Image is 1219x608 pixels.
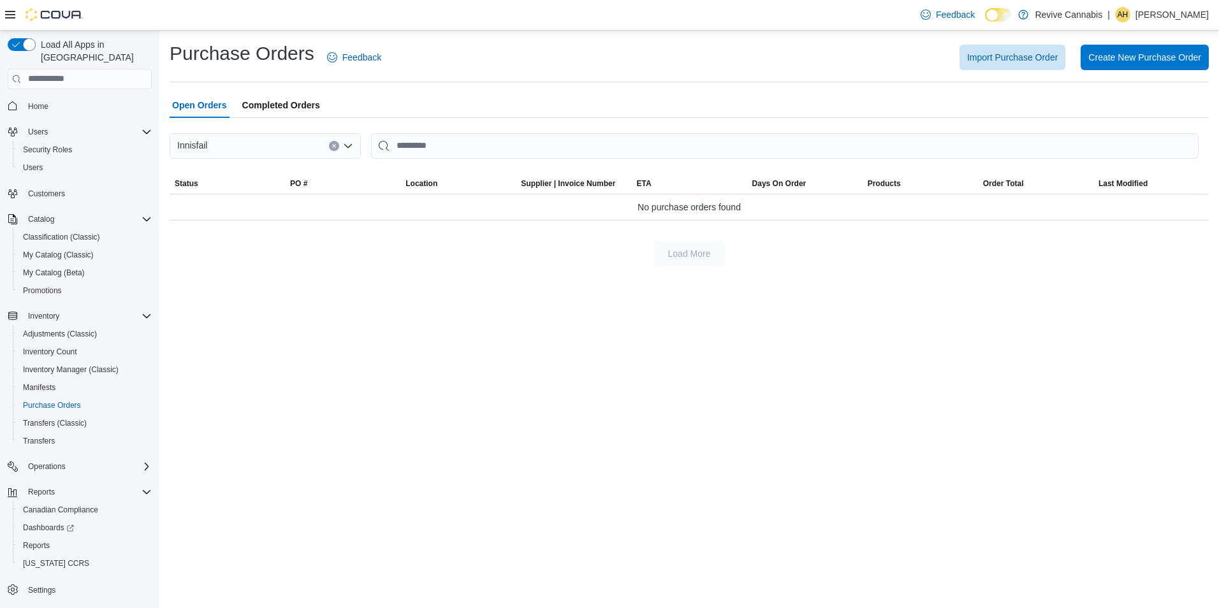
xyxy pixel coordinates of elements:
a: Security Roles [18,142,77,157]
button: Operations [23,459,71,474]
span: Inventory Manager (Classic) [18,362,152,377]
span: No purchase orders found [638,199,741,215]
span: Feedback [342,51,381,64]
span: Promotions [23,286,62,296]
button: Import Purchase Order [960,45,1065,70]
button: Users [13,159,157,177]
button: Open list of options [343,141,353,151]
button: My Catalog (Classic) [13,246,157,264]
a: Adjustments (Classic) [18,326,102,342]
a: Settings [23,583,61,598]
button: Users [3,123,157,141]
span: Inventory [23,308,152,324]
button: Manifests [13,379,157,396]
span: Users [28,127,48,137]
a: Canadian Compliance [18,502,103,518]
a: Promotions [18,283,67,298]
span: Settings [23,581,152,597]
a: Dashboards [13,519,157,537]
div: Location [405,178,437,189]
span: Catalog [28,214,54,224]
span: Order Total [983,178,1024,189]
a: Dashboards [18,520,79,535]
a: Manifests [18,380,61,395]
span: Purchase Orders [18,398,152,413]
span: Transfers [18,433,152,449]
button: Adjustments (Classic) [13,325,157,343]
button: Days On Order [747,173,863,194]
span: Reports [23,484,152,500]
button: Reports [13,537,157,554]
div: Amy Harrington [1115,7,1130,22]
span: Status [175,178,198,189]
span: Transfers (Classic) [23,418,87,428]
h1: Purchase Orders [170,41,314,66]
span: Security Roles [18,142,152,157]
button: Home [3,97,157,115]
a: Purchase Orders [18,398,86,413]
button: Users [23,124,53,140]
span: Settings [28,585,55,595]
span: Inventory Manager (Classic) [23,365,119,375]
span: Customers [28,189,65,199]
span: Reports [28,487,55,497]
span: Feedback [936,8,975,21]
button: Inventory Count [13,343,157,361]
span: Reports [18,538,152,553]
button: My Catalog (Beta) [13,264,157,282]
a: Transfers (Classic) [18,416,92,431]
span: Home [23,98,152,114]
a: Classification (Classic) [18,229,105,245]
button: Inventory [3,307,157,325]
span: My Catalog (Beta) [23,268,85,278]
a: Inventory Manager (Classic) [18,362,124,377]
button: Status [170,173,285,194]
span: Transfers (Classic) [18,416,152,431]
span: Customers [23,185,152,201]
span: Last Modified [1099,178,1148,189]
button: Reports [3,483,157,501]
a: Feedback [916,2,980,27]
span: Reports [23,540,50,551]
button: Last Modified [1093,173,1209,194]
img: Cova [26,8,83,21]
button: Operations [3,458,157,475]
button: Inventory [23,308,64,324]
span: Users [18,160,152,175]
button: Reports [23,484,60,500]
button: Purchase Orders [13,396,157,414]
span: PO # [290,178,307,189]
a: Inventory Count [18,344,82,359]
span: Home [28,101,48,112]
button: Transfers (Classic) [13,414,157,432]
a: Customers [23,186,70,201]
button: [US_STATE] CCRS [13,554,157,572]
button: Order Total [978,173,1093,194]
button: ETA [631,173,747,194]
span: Open Orders [172,92,227,118]
span: Manifests [18,380,152,395]
span: Operations [28,461,66,472]
button: Catalog [23,212,59,227]
p: Revive Cannabis [1035,7,1102,22]
span: AH [1118,7,1128,22]
a: Transfers [18,433,60,449]
span: Inventory Count [18,344,152,359]
span: Classification (Classic) [23,232,100,242]
a: [US_STATE] CCRS [18,556,94,571]
span: Purchase Orders [23,400,81,410]
a: My Catalog (Classic) [18,247,99,263]
span: Innisfail [177,138,207,153]
a: Users [18,160,48,175]
span: Completed Orders [242,92,320,118]
span: Dashboards [23,523,74,533]
button: Supplier | Invoice Number [516,173,631,194]
span: Import Purchase Order [967,51,1058,64]
span: Security Roles [23,145,72,155]
button: PO # [285,173,400,194]
button: Security Roles [13,141,157,159]
button: Settings [3,580,157,598]
button: Catalog [3,210,157,228]
a: Feedback [322,45,386,70]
